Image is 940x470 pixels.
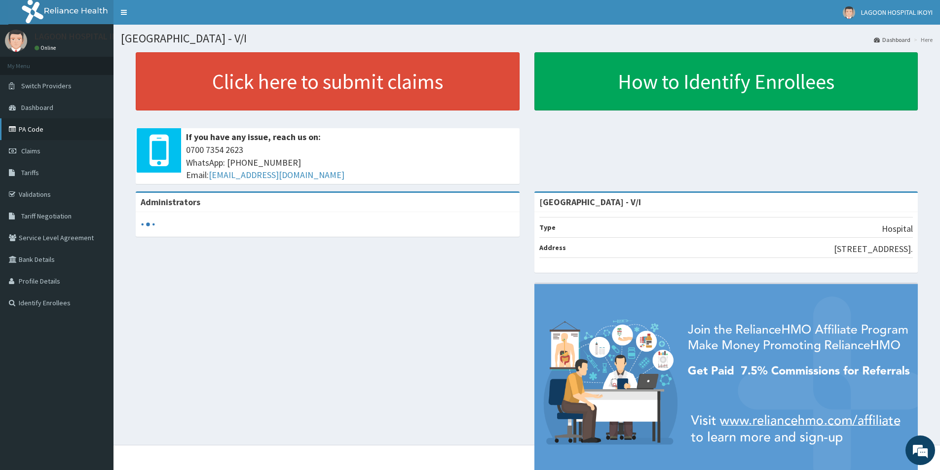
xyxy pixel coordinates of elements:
[21,81,72,90] span: Switch Providers
[141,217,155,232] svg: audio-loading
[186,144,515,181] span: 0700 7354 2623 WhatsApp: [PHONE_NUMBER] Email:
[534,52,918,110] a: How to Identify Enrollees
[35,32,130,41] p: LAGOON HOSPITAL IKOYI
[141,196,200,208] b: Administrators
[539,243,566,252] b: Address
[35,44,58,51] a: Online
[5,30,27,52] img: User Image
[911,36,933,44] li: Here
[539,223,556,232] b: Type
[121,32,933,45] h1: [GEOGRAPHIC_DATA] - V/I
[861,8,933,17] span: LAGOON HOSPITAL IKOYI
[843,6,855,19] img: User Image
[209,169,344,181] a: [EMAIL_ADDRESS][DOMAIN_NAME]
[21,168,39,177] span: Tariffs
[186,131,321,143] b: If you have any issue, reach us on:
[834,243,913,255] p: [STREET_ADDRESS].
[882,222,913,235] p: Hospital
[136,52,520,110] a: Click here to submit claims
[874,36,910,44] a: Dashboard
[21,212,72,220] span: Tariff Negotiation
[21,103,53,112] span: Dashboard
[21,146,40,155] span: Claims
[539,196,641,208] strong: [GEOGRAPHIC_DATA] - V/I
